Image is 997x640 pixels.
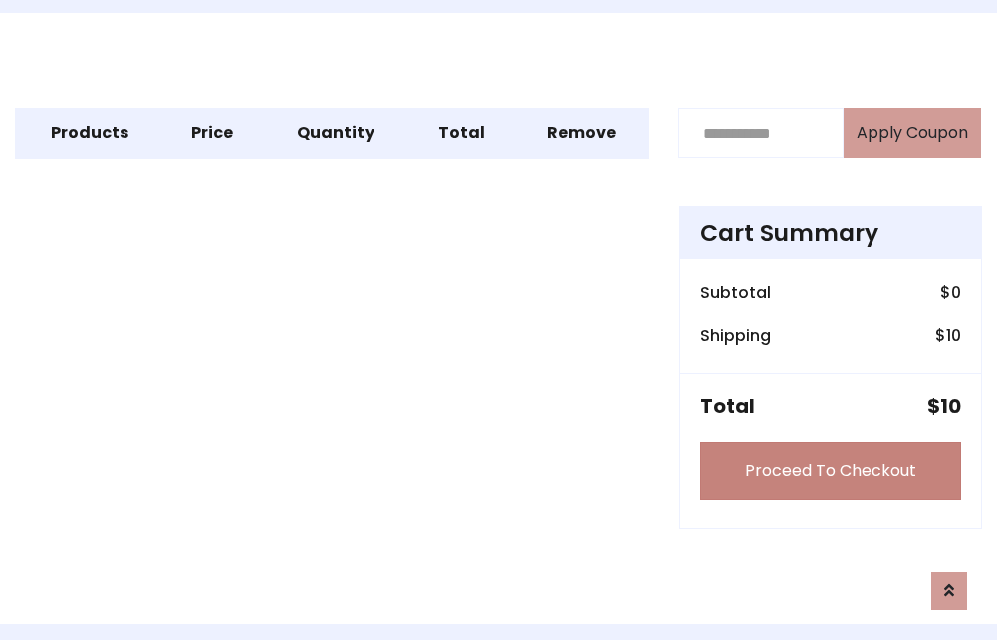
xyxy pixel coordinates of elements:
h6: $ [940,283,961,302]
h6: Subtotal [700,283,771,302]
span: 10 [940,392,961,420]
h6: $ [935,326,961,345]
th: Price [164,109,261,159]
h5: Total [700,394,755,418]
h6: Shipping [700,326,771,345]
h5: $ [927,394,961,418]
th: Products [16,109,164,159]
span: 10 [946,324,961,347]
th: Quantity [261,109,409,159]
span: 0 [951,281,961,304]
th: Total [409,109,513,159]
h4: Cart Summary [700,219,961,247]
a: Proceed To Checkout [700,442,961,500]
th: Remove [514,109,649,159]
button: Apply Coupon [844,108,981,158]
